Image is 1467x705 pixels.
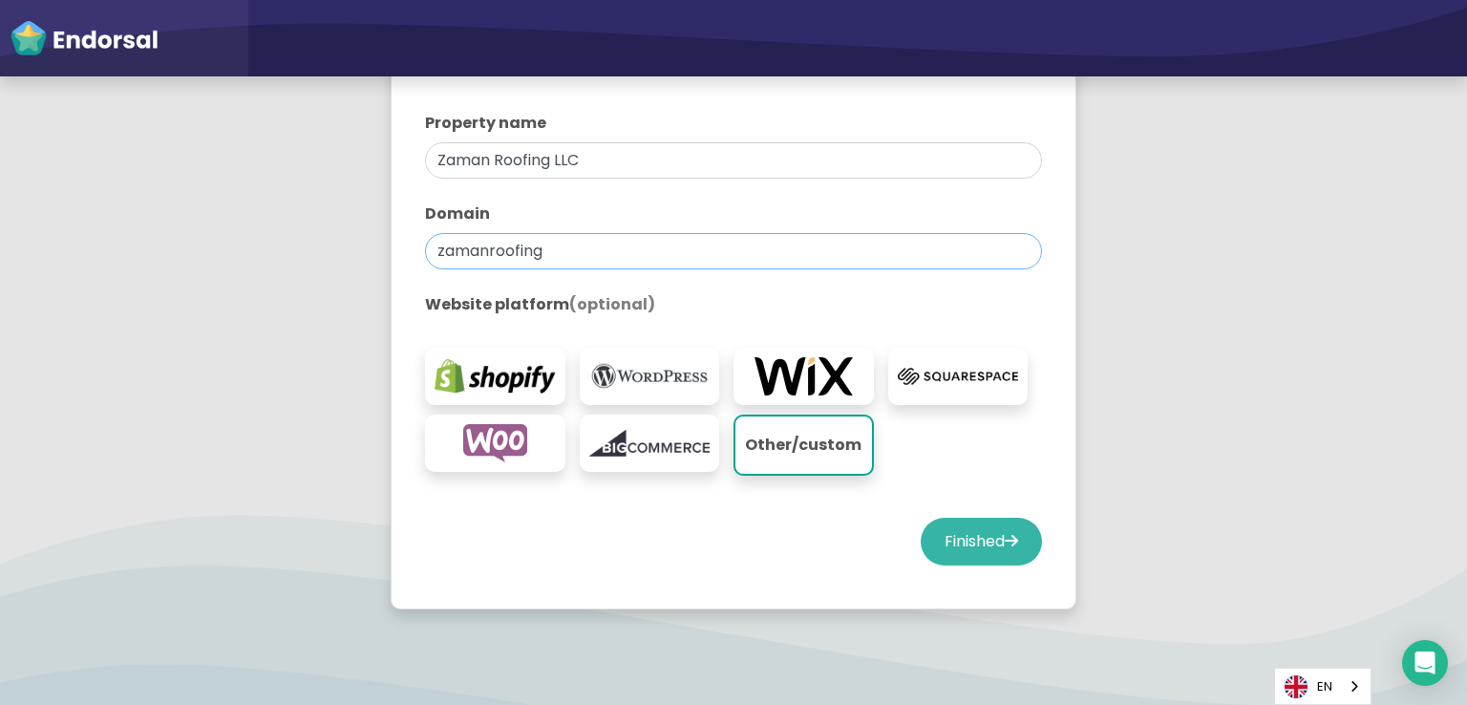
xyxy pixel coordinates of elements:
[425,112,1042,135] label: Property name
[569,293,655,315] span: (optional)
[10,19,159,57] img: endorsal-logo-white@2x.png
[1402,640,1448,686] div: Open Intercom Messenger
[425,293,1042,316] label: Website platform
[589,424,711,462] img: bigcommerce.com-logo.png
[1274,668,1371,705] aside: Language selected: English
[425,203,1042,225] label: Domain
[589,357,711,395] img: wordpress.org-logo.png
[1274,668,1371,705] div: Language
[898,357,1019,395] img: squarespace.com-logo.png
[425,233,1042,269] input: eg. websitename.com
[435,424,556,462] img: woocommerce.com-logo.png
[921,518,1042,566] button: Finished
[1275,669,1371,704] a: EN
[425,142,1042,179] input: eg. My Website
[745,426,862,464] p: Other/custom
[743,357,864,395] img: wix.com-logo.png
[435,357,556,395] img: shopify.com-logo.png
